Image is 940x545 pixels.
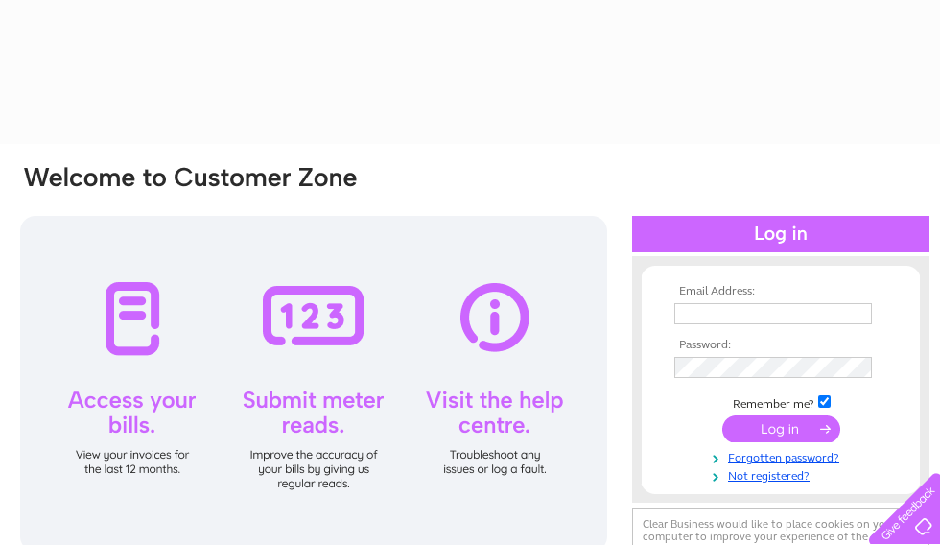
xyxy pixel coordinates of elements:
input: Submit [722,415,840,442]
a: Forgotten password? [674,447,892,465]
td: Remember me? [670,392,892,412]
th: Email Address: [670,285,892,298]
th: Password: [670,339,892,352]
a: Not registered? [674,465,892,484]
